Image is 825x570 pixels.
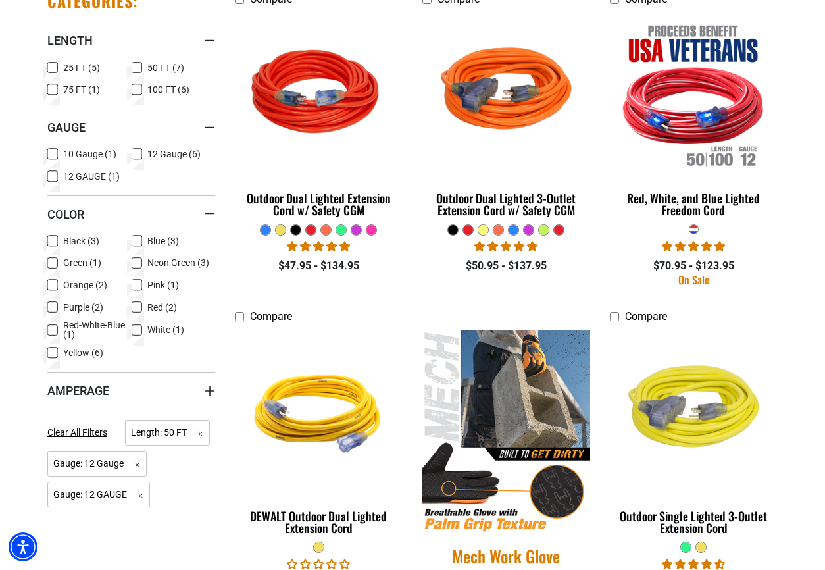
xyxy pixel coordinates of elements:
span: Length: 50 FT [125,420,210,446]
a: orange Outdoor Dual Lighted 3-Outlet Extension Cord w/ Safety CGM [422,12,590,224]
span: 12 Gauge (6) [147,149,201,159]
span: Gauge [47,120,86,135]
span: Color [47,207,84,222]
span: 4.80 stars [474,240,537,253]
div: DEWALT Outdoor Dual Lighted Extension Cord [235,510,403,534]
span: 10 Gauge (1) [63,149,116,159]
span: Neon Green (3) [147,258,209,267]
span: 75 FT (1) [63,85,100,94]
span: Compare [250,310,292,323]
a: Red Outdoor Dual Lighted Extension Cord w/ Safety CGM [235,12,403,224]
span: Pink (1) [147,280,179,290]
span: Yellow (6) [63,348,103,357]
a: Clear All Filters [47,426,113,440]
span: Orange (2) [63,280,107,290]
span: 25 FT (5) [63,63,100,72]
a: Mech Work Glove [422,546,590,567]
img: Mech Work Glove [422,330,590,533]
div: $70.95 - $123.95 [610,258,778,274]
a: Red, White, and Blue Lighted Freedom Cord Red, White, and Blue Lighted Freedom Cord [610,12,778,224]
span: 100 FT (6) [147,85,189,94]
span: Clear All Filters [47,427,107,438]
span: Gauge: 12 GAUGE [47,482,150,507]
div: $47.95 - $134.95 [235,258,403,274]
div: $50.95 - $137.95 [422,258,590,274]
span: 12 GAUGE (1) [63,172,120,181]
img: Red [236,18,402,170]
span: Blue (3) [147,236,179,246]
div: Outdoor Dual Lighted 3-Outlet Extension Cord w/ Safety CGM [422,192,590,216]
img: Red, White, and Blue Lighted Freedom Cord [611,18,776,170]
summary: Color [47,195,215,232]
a: yellow Outdoor Single Lighted 3-Outlet Extension Cord [610,330,778,542]
summary: Amperage [47,372,215,409]
img: orange [423,18,589,170]
a: Gauge: 12 GAUGE [47,488,150,500]
span: Length [47,33,93,48]
span: Green (1) [63,258,101,267]
summary: Length [47,22,215,59]
a: DEWALT Outdoor Dual Lighted Extension Cord DEWALT Outdoor Dual Lighted Extension Cord [235,330,403,542]
span: Compare [625,310,667,323]
span: Gauge: 12 Gauge [47,451,147,477]
img: DEWALT Outdoor Dual Lighted Extension Cord [236,336,402,487]
a: Gauge: 12 Gauge [47,457,147,469]
div: Outdoor Dual Lighted Extension Cord w/ Safety CGM [235,192,403,216]
span: Purple (2) [63,303,103,312]
div: Red, White, and Blue Lighted Freedom Cord [610,192,778,216]
div: On Sale [610,274,778,285]
span: White (1) [147,325,184,334]
span: Amperage [47,383,109,398]
a: Length: 50 FT [125,426,210,438]
img: yellow [611,336,776,487]
span: 4.83 stars [287,240,350,253]
div: Outdoor Single Lighted 3-Outlet Extension Cord [610,510,778,534]
span: Black (3) [63,236,99,246]
span: Red (2) [147,303,177,312]
span: 5.00 stars [662,240,725,253]
div: Accessibility Menu [9,532,37,561]
span: Red-White-Blue (1) [63,321,126,339]
span: 50 FT (7) [147,63,184,72]
summary: Gauge [47,109,215,145]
